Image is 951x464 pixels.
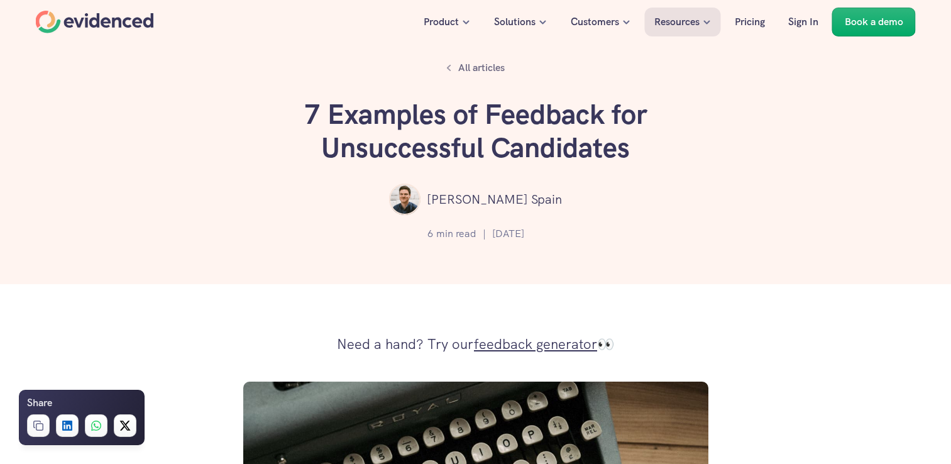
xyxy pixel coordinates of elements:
[725,8,774,36] a: Pricing
[337,332,614,357] p: Need a hand? Try our 👀
[439,57,512,79] a: All articles
[779,8,828,36] a: Sign In
[483,226,486,242] p: |
[832,8,916,36] a: Book a demo
[36,11,154,33] a: Home
[474,335,597,353] a: feedback generator
[571,14,619,30] p: Customers
[436,226,476,242] p: min read
[27,395,52,411] h6: Share
[389,184,421,215] img: ""
[492,226,524,242] p: [DATE]
[427,226,433,242] p: 6
[427,189,562,209] p: [PERSON_NAME] Spain
[845,14,903,30] p: Book a demo
[735,14,765,30] p: Pricing
[458,60,505,76] p: All articles
[788,14,818,30] p: Sign In
[287,98,664,165] h1: 7 Examples of Feedback for Unsuccessful Candidates
[424,14,459,30] p: Product
[654,14,700,30] p: Resources
[494,14,536,30] p: Solutions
